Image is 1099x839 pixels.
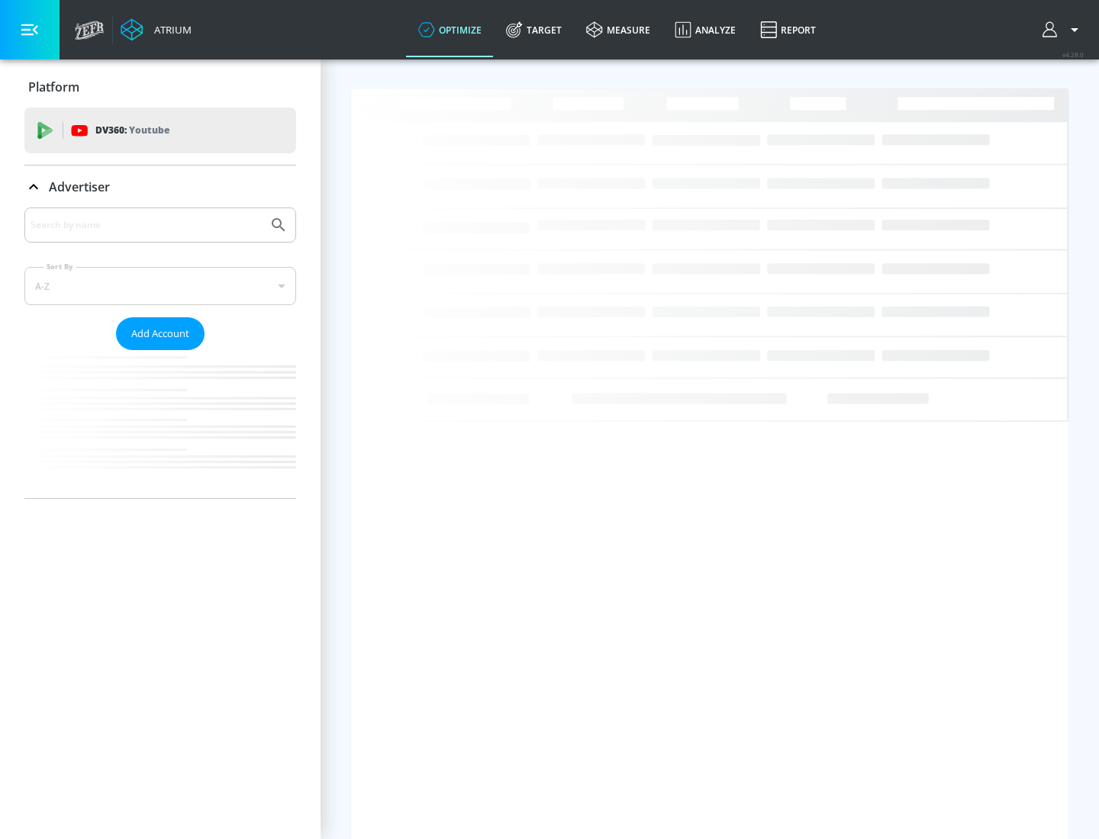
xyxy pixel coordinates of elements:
span: v 4.28.0 [1062,50,1084,59]
p: Advertiser [49,178,110,195]
nav: list of Advertiser [24,350,296,498]
a: measure [574,2,662,57]
label: Sort By [44,262,76,272]
input: Search by name [31,215,262,235]
span: Add Account [131,325,189,342]
p: Platform [28,79,79,95]
p: Youtube [129,122,169,138]
a: Atrium [121,18,192,41]
div: A-Z [24,267,296,305]
div: DV360: Youtube [24,108,296,153]
a: Target [494,2,574,57]
a: Analyze [662,2,748,57]
div: Advertiser [24,166,296,208]
div: Advertiser [24,207,296,498]
p: DV360: [95,122,169,139]
a: optimize [406,2,494,57]
div: Atrium [148,23,192,37]
div: Platform [24,66,296,108]
button: Add Account [116,317,205,350]
a: Report [748,2,828,57]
